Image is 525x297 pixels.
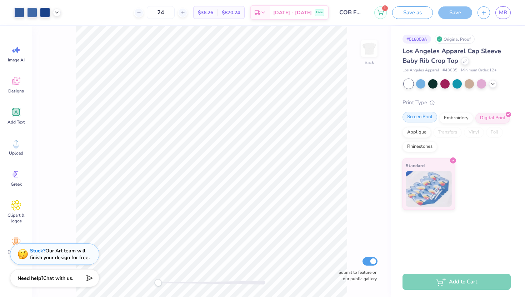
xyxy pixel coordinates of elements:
span: Clipart & logos [4,212,28,224]
div: Original Proof [435,35,475,44]
span: Standard [406,162,425,169]
span: [DATE] - [DATE] [273,9,312,16]
div: Digital Print [475,113,510,124]
div: # 518058A [402,35,431,44]
div: Transfers [433,127,462,138]
span: # 43035 [442,67,457,74]
span: Free [316,10,323,15]
span: $36.26 [198,9,213,16]
button: 1 [374,6,387,19]
div: Print Type [402,99,511,107]
span: Greek [11,181,22,187]
div: Our Art team will finish your design for free. [30,247,90,261]
span: Upload [9,150,23,156]
span: $870.24 [222,9,240,16]
span: Designs [8,88,24,94]
strong: Stuck? [30,247,45,254]
div: Applique [402,127,431,138]
div: Vinyl [464,127,484,138]
input: – – [147,6,175,19]
span: Los Angeles Apparel [402,67,439,74]
span: Chat with us. [43,275,73,282]
div: Back [365,59,374,66]
strong: Need help? [17,275,43,282]
span: Los Angeles Apparel Cap Sleeve Baby Rib Crop Top [402,47,501,65]
button: Save as [392,6,433,19]
span: Image AI [8,57,25,63]
div: Embroidery [439,113,473,124]
label: Submit to feature on our public gallery. [335,269,377,282]
a: MR [495,6,511,19]
span: Decorate [7,249,25,255]
div: Foil [486,127,503,138]
img: Back [362,41,376,56]
div: Accessibility label [155,279,162,286]
span: Minimum Order: 12 + [461,67,497,74]
span: 1 [382,5,388,11]
span: Add Text [7,119,25,125]
div: Rhinestones [402,141,437,152]
img: Standard [406,171,452,207]
span: MR [499,9,507,17]
div: Screen Print [402,112,437,122]
input: Untitled Design [334,5,369,20]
